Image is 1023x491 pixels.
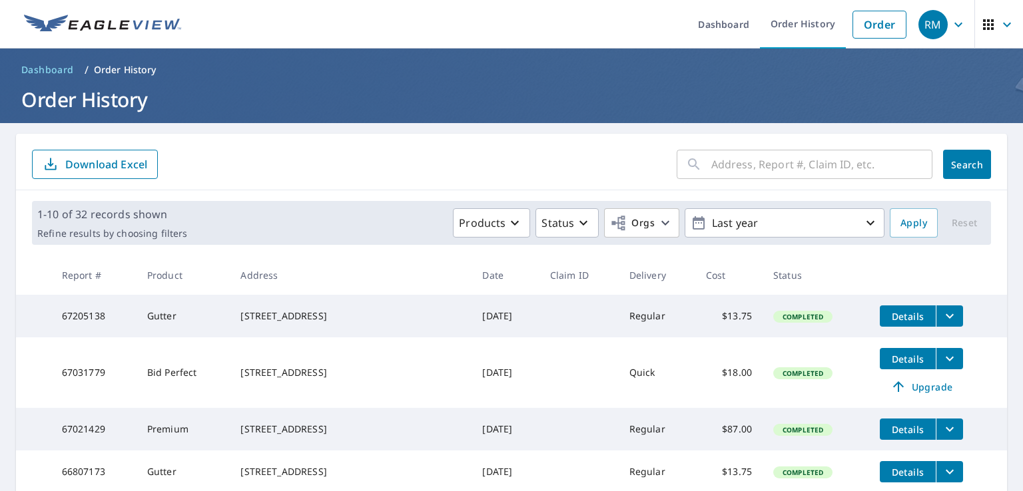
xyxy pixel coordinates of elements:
div: [STREET_ADDRESS] [240,465,461,478]
button: filesDropdownBtn-67205138 [936,305,963,327]
button: detailsBtn-67031779 [880,348,936,369]
span: Orgs [610,215,655,232]
a: Dashboard [16,59,79,81]
div: [STREET_ADDRESS] [240,422,461,436]
th: Cost [695,255,763,295]
nav: breadcrumb [16,59,1007,81]
span: Completed [775,369,831,378]
th: Status [763,255,869,295]
td: 67021429 [51,408,137,450]
th: Delivery [619,255,695,295]
button: detailsBtn-67021429 [880,418,936,440]
h1: Order History [16,86,1007,113]
td: [DATE] [472,295,539,337]
td: $13.75 [695,295,763,337]
p: 1-10 of 32 records shown [37,206,187,222]
span: Details [888,466,928,478]
div: RM [918,10,948,39]
button: filesDropdownBtn-67031779 [936,348,963,369]
td: [DATE] [472,337,539,408]
span: Details [888,353,928,365]
button: filesDropdownBtn-67021429 [936,418,963,440]
input: Address, Report #, Claim ID, etc. [711,146,932,183]
td: $18.00 [695,337,763,408]
span: Search [954,158,980,171]
button: Search [943,150,991,179]
td: Bid Perfect [137,337,230,408]
td: Gutter [137,295,230,337]
span: Apply [900,215,927,232]
td: Regular [619,408,695,450]
p: Products [459,215,506,231]
div: [STREET_ADDRESS] [240,366,461,379]
span: Details [888,423,928,436]
td: $87.00 [695,408,763,450]
td: 67031779 [51,337,137,408]
th: Report # [51,255,137,295]
button: filesDropdownBtn-66807173 [936,461,963,482]
th: Address [230,255,472,295]
button: Apply [890,208,938,238]
td: Quick [619,337,695,408]
span: Dashboard [21,63,74,77]
span: Completed [775,425,831,434]
div: [STREET_ADDRESS] [240,309,461,323]
button: Products [453,208,530,238]
p: Refine results by choosing filters [37,228,187,240]
p: Last year [707,212,862,235]
button: detailsBtn-67205138 [880,305,936,327]
td: Premium [137,408,230,450]
th: Product [137,255,230,295]
button: Status [535,208,599,238]
span: Completed [775,312,831,321]
li: / [85,62,89,78]
th: Date [472,255,539,295]
td: 67205138 [51,295,137,337]
span: Completed [775,468,831,477]
a: Upgrade [880,376,963,397]
td: Regular [619,295,695,337]
button: Last year [685,208,884,238]
p: Download Excel [65,157,147,172]
td: [DATE] [472,408,539,450]
span: Details [888,310,928,323]
img: EV Logo [24,15,181,35]
a: Order [852,11,906,39]
button: Download Excel [32,150,158,179]
button: Orgs [604,208,679,238]
p: Status [541,215,574,231]
span: Upgrade [888,379,955,395]
p: Order History [94,63,157,77]
button: detailsBtn-66807173 [880,461,936,482]
th: Claim ID [539,255,619,295]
